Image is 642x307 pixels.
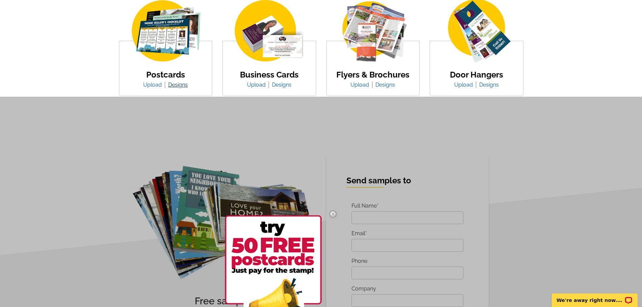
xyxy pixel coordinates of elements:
[240,70,299,80] h4: Business Cards
[454,82,478,88] a: Upload
[336,70,409,80] h4: Flyers & Brochures
[247,82,271,88] a: Upload
[479,82,499,88] a: Designs
[323,204,343,224] img: closebutton.png
[547,286,642,307] iframe: LiveChat chat widget
[143,70,188,80] h4: Postcards
[272,82,292,88] a: Designs
[350,82,374,88] a: Upload
[143,82,167,88] a: Upload
[375,82,395,88] a: Designs
[168,82,188,88] a: Designs
[450,70,503,80] h4: Door Hangers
